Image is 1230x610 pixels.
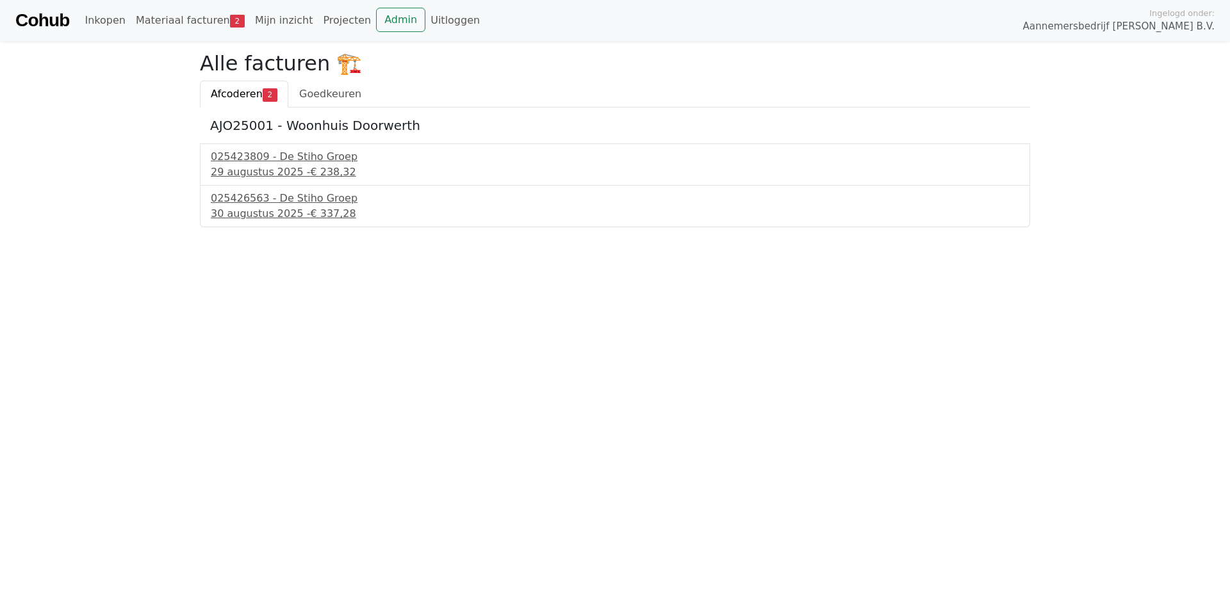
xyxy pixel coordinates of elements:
[230,15,245,28] span: 2
[299,88,361,100] span: Goedkeuren
[211,191,1019,206] div: 025426563 - De Stiho Groep
[200,51,1030,76] h2: Alle facturen 🏗️
[425,8,485,33] a: Uitloggen
[15,5,69,36] a: Cohub
[318,8,376,33] a: Projecten
[1149,7,1215,19] span: Ingelogd onder:
[211,149,1019,165] div: 025423809 - De Stiho Groep
[310,166,356,178] span: € 238,32
[79,8,130,33] a: Inkopen
[376,8,425,32] a: Admin
[211,191,1019,221] a: 025426563 - De Stiho Groep30 augustus 2025 -€ 337,28
[200,81,288,108] a: Afcoderen2
[131,8,250,33] a: Materiaal facturen2
[210,118,1020,133] h5: AJO25001 - Woonhuis Doorwerth
[263,88,277,101] span: 2
[211,206,1019,221] div: 30 augustus 2025 -
[211,88,263,100] span: Afcoderen
[211,149,1019,180] a: 025423809 - De Stiho Groep29 augustus 2025 -€ 238,32
[211,165,1019,180] div: 29 augustus 2025 -
[250,8,318,33] a: Mijn inzicht
[310,207,356,220] span: € 337,28
[288,81,372,108] a: Goedkeuren
[1022,19,1215,34] span: Aannemersbedrijf [PERSON_NAME] B.V.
